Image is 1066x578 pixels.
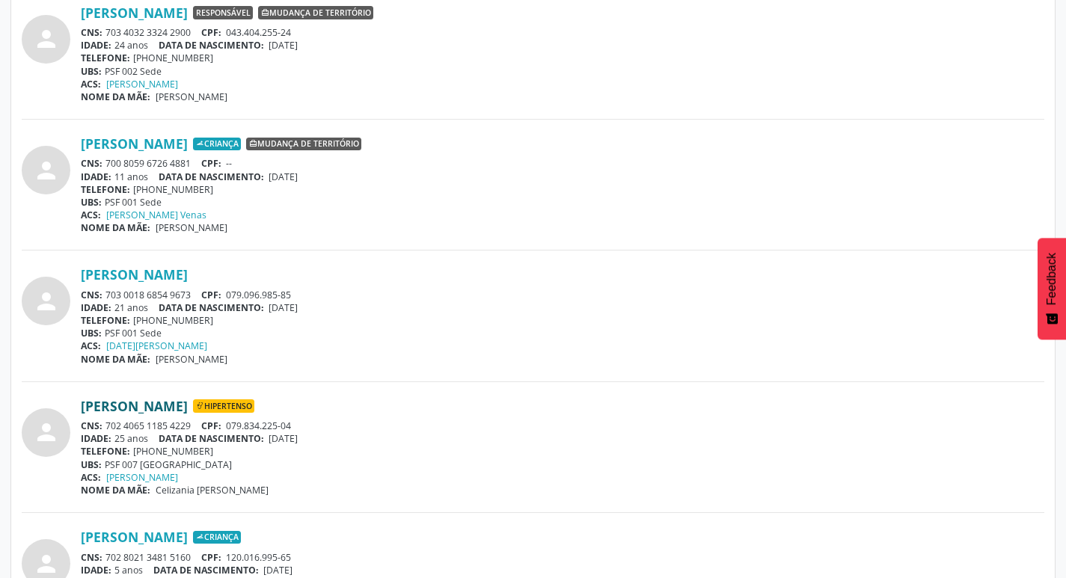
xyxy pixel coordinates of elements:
[81,471,101,484] span: ACS:
[81,196,102,209] span: UBS:
[106,209,206,221] a: [PERSON_NAME] Venas
[226,157,232,170] span: --
[1038,238,1066,339] button: Feedback - Mostrar pesquisa
[81,39,111,52] span: IDADE:
[81,301,1044,314] div: 21 anos
[81,327,102,339] span: UBS:
[81,52,130,64] span: TELEFONE:
[156,221,227,234] span: [PERSON_NAME]
[33,419,60,446] i: person
[193,531,241,544] span: Criança
[226,551,291,564] span: 120.016.995-65
[81,170,1044,183] div: 11 anos
[81,183,1044,196] div: [PHONE_NUMBER]
[193,138,241,151] span: Criança
[153,564,259,577] span: DATA DE NASCIMENTO:
[81,314,1044,327] div: [PHONE_NUMBER]
[81,26,1044,39] div: 703 4032 3324 2900
[81,26,102,39] span: CNS:
[269,39,298,52] span: [DATE]
[193,399,254,413] span: Hipertenso
[81,196,1044,209] div: PSF 001 Sede
[81,39,1044,52] div: 24 anos
[81,289,102,301] span: CNS:
[106,78,178,90] a: [PERSON_NAME]
[33,288,60,315] i: person
[81,353,150,366] span: NOME DA MÃE:
[156,353,227,366] span: [PERSON_NAME]
[81,314,130,327] span: TELEFONE:
[81,564,111,577] span: IDADE:
[226,26,291,39] span: 043.404.255-24
[81,209,101,221] span: ACS:
[156,484,269,496] span: Celizania [PERSON_NAME]
[81,419,102,432] span: CNS:
[81,551,1044,564] div: 702 8021 3481 5160
[81,327,1044,339] div: PSF 001 Sede
[269,301,298,314] span: [DATE]
[156,90,227,103] span: [PERSON_NAME]
[81,339,101,352] span: ACS:
[1045,253,1059,305] span: Feedback
[246,138,361,151] span: Mudança de território
[201,26,221,39] span: CPF:
[81,432,1044,445] div: 25 anos
[81,419,1044,432] div: 702 4065 1185 4229
[81,183,130,196] span: TELEFONE:
[159,170,264,183] span: DATA DE NASCIMENTO:
[81,65,1044,78] div: PSF 002 Sede
[81,432,111,445] span: IDADE:
[269,432,298,445] span: [DATE]
[269,170,298,183] span: [DATE]
[263,564,292,577] span: [DATE]
[81,484,150,496] span: NOME DA MÃE:
[159,432,264,445] span: DATA DE NASCIMENTO:
[81,564,1044,577] div: 5 anos
[81,266,188,283] a: [PERSON_NAME]
[193,6,253,19] span: Responsável
[81,445,130,458] span: TELEFONE:
[81,65,102,78] span: UBS:
[81,78,101,90] span: ACS:
[226,289,291,301] span: 079.096.985-85
[81,221,150,234] span: NOME DA MÃE:
[81,445,1044,458] div: [PHONE_NUMBER]
[258,6,373,19] span: Mudança de território
[33,25,60,52] i: person
[81,551,102,564] span: CNS:
[81,398,188,414] a: [PERSON_NAME]
[81,301,111,314] span: IDADE:
[201,289,221,301] span: CPF:
[81,458,102,471] span: UBS:
[81,135,188,152] a: [PERSON_NAME]
[201,551,221,564] span: CPF:
[81,289,1044,301] div: 703 0018 6854 9673
[33,157,60,184] i: person
[201,157,221,170] span: CPF:
[201,419,221,432] span: CPF:
[81,458,1044,471] div: PSF 007 [GEOGRAPHIC_DATA]
[81,157,1044,170] div: 700 8059 6726 4881
[81,157,102,170] span: CNS:
[106,339,207,352] a: [DATE][PERSON_NAME]
[159,39,264,52] span: DATA DE NASCIMENTO:
[159,301,264,314] span: DATA DE NASCIMENTO:
[81,52,1044,64] div: [PHONE_NUMBER]
[81,170,111,183] span: IDADE:
[81,90,150,103] span: NOME DA MÃE:
[81,529,188,545] a: [PERSON_NAME]
[226,419,291,432] span: 079.834.225-04
[81,4,188,21] a: [PERSON_NAME]
[106,471,178,484] a: [PERSON_NAME]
